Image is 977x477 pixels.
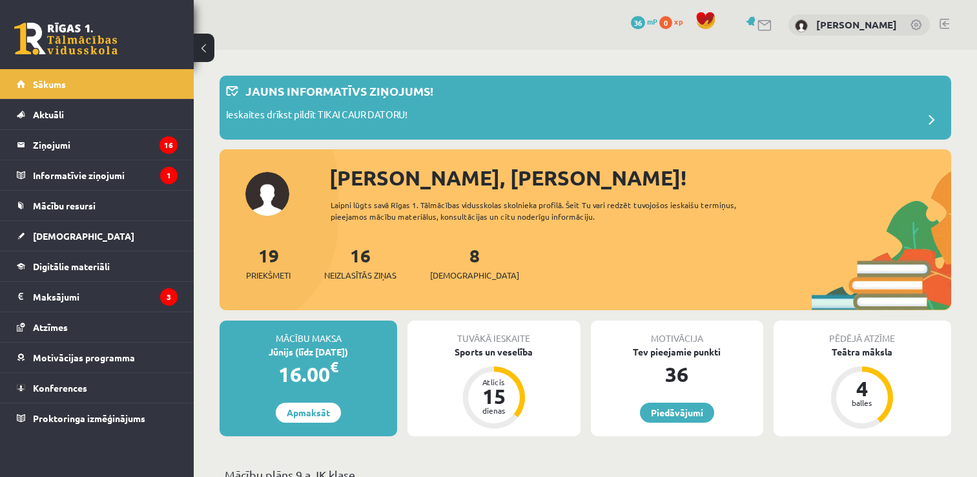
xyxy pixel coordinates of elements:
legend: Maksājumi [33,282,178,312]
div: Tev pieejamie punkti [591,345,763,359]
span: Aktuāli [33,109,64,120]
a: 16Neizlasītās ziņas [324,244,396,282]
i: 1 [160,167,178,184]
span: Digitālie materiāli [33,260,110,272]
p: Ieskaites drīkst pildīt TIKAI CAUR DATORU! [226,107,407,125]
div: balles [843,399,881,407]
div: dienas [475,407,513,414]
span: xp [674,16,683,26]
a: 0 xp [659,16,689,26]
a: Informatīvie ziņojumi1 [17,160,178,190]
a: Piedāvājumi [640,403,714,423]
a: Rīgas 1. Tālmācības vidusskola [14,23,118,55]
img: Ivanda Kokina [795,19,808,32]
a: Apmaksāt [276,403,341,423]
i: 16 [159,136,178,154]
span: 36 [631,16,645,29]
legend: Informatīvie ziņojumi [33,160,178,190]
i: 3 [160,288,178,306]
div: Tuvākā ieskaite [407,321,580,345]
span: Priekšmeti [246,269,291,282]
a: Teātra māksla 4 balles [774,345,951,430]
a: Mācību resursi [17,191,178,220]
div: 4 [843,378,881,399]
div: 36 [591,359,763,390]
span: Proktoringa izmēģinājums [33,412,145,424]
span: € [330,357,338,376]
a: Digitālie materiāli [17,251,178,281]
span: [DEMOGRAPHIC_DATA] [430,269,519,282]
a: Konferences [17,373,178,403]
a: Aktuāli [17,100,178,129]
a: Maksājumi3 [17,282,178,312]
legend: Ziņojumi [33,130,178,160]
div: 15 [475,386,513,407]
span: 0 [659,16,672,29]
span: Neizlasītās ziņas [324,269,396,282]
p: Jauns informatīvs ziņojums! [245,82,433,100]
div: Laipni lūgts savā Rīgas 1. Tālmācības vidusskolas skolnieka profilā. Šeit Tu vari redzēt tuvojošo... [331,199,770,222]
div: Motivācija [591,321,763,345]
span: Konferences [33,382,87,394]
a: [DEMOGRAPHIC_DATA] [17,221,178,251]
div: Atlicis [475,378,513,386]
a: Jauns informatīvs ziņojums! Ieskaites drīkst pildīt TIKAI CAUR DATORU! [226,82,945,133]
a: Sports un veselība Atlicis 15 dienas [407,345,580,430]
span: Mācību resursi [33,200,96,211]
div: Jūnijs (līdz [DATE]) [220,345,397,359]
div: 16.00 [220,359,397,390]
a: 19Priekšmeti [246,244,291,282]
a: Motivācijas programma [17,343,178,372]
span: mP [647,16,657,26]
span: Motivācijas programma [33,352,135,363]
a: Atzīmes [17,312,178,342]
span: [DEMOGRAPHIC_DATA] [33,230,134,242]
a: Sākums [17,69,178,99]
div: Sports un veselība [407,345,580,359]
span: Sākums [33,78,66,90]
div: [PERSON_NAME], [PERSON_NAME]! [329,162,951,193]
a: 8[DEMOGRAPHIC_DATA] [430,244,519,282]
div: Pēdējā atzīme [774,321,951,345]
span: Atzīmes [33,321,68,333]
a: Ziņojumi16 [17,130,178,160]
a: Proktoringa izmēģinājums [17,403,178,433]
div: Teātra māksla [774,345,951,359]
a: 36 mP [631,16,657,26]
div: Mācību maksa [220,321,397,345]
a: [PERSON_NAME] [816,18,897,31]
